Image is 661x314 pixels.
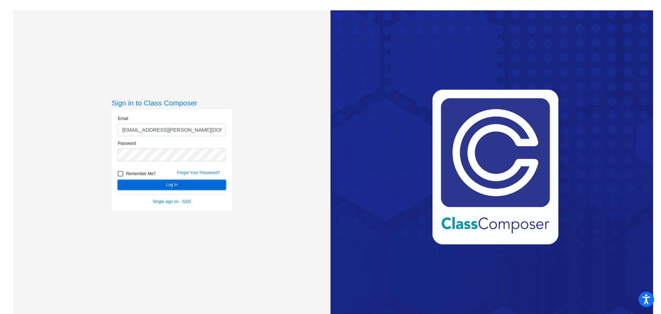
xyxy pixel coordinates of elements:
[177,170,220,175] a: Forgot Your Password?
[118,140,136,146] label: Password
[118,115,128,122] label: Email
[153,199,191,204] a: Single sign on - SSO
[112,99,232,107] h3: Sign in to Class Composer
[118,180,226,190] button: Log In
[126,170,156,178] span: Remember Me?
